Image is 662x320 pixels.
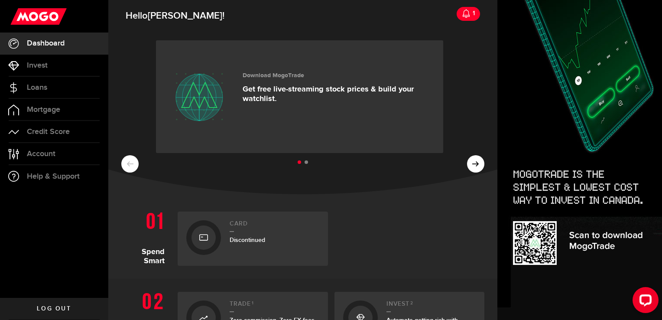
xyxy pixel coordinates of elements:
span: Mortgage [27,106,60,114]
h1: Spend Smart [121,207,171,266]
span: Invest [27,62,48,69]
span: [PERSON_NAME] [148,10,222,22]
h3: Download MogoTrade [243,72,430,79]
p: Get free live-streaming stock prices & build your watchlist. [243,85,430,104]
sup: 1 [252,300,254,306]
a: Download MogoTrade Get free live-streaming stock prices & build your watchlist. [156,40,443,153]
iframe: LiveChat chat widget [626,284,662,320]
span: Help & Support [27,173,80,180]
div: 1 [471,4,475,23]
span: Dashboard [27,39,65,47]
span: Discontinued [230,236,265,244]
span: Account [27,150,55,158]
sup: 2 [410,300,413,306]
h2: Invest [386,300,476,312]
span: Credit Score [27,128,70,136]
span: Log out [37,306,71,312]
span: Loans [27,84,47,91]
h2: Card [230,220,319,232]
a: CardDiscontinued [178,212,328,266]
h2: Trade [230,300,319,312]
a: 1 [457,7,480,21]
span: Hello ! [126,7,224,25]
